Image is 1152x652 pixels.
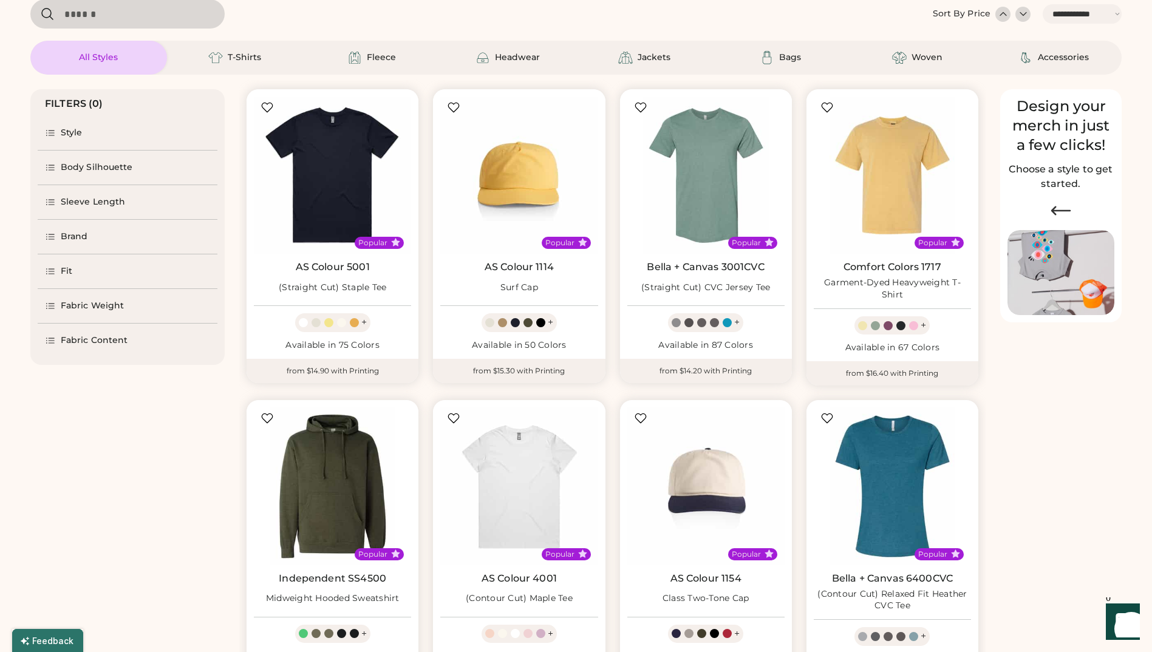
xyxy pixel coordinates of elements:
[485,261,554,273] a: AS Colour 1114
[61,127,83,139] div: Style
[912,52,942,64] div: Woven
[296,261,370,273] a: AS Colour 5001
[361,316,367,329] div: +
[732,238,761,248] div: Popular
[765,549,774,559] button: Popular Style
[832,572,953,585] a: Bella + Canvas 6400CVC
[279,282,386,294] div: (Straight Cut) Staple Tee
[814,342,971,354] div: Available in 67 Colors
[347,50,362,65] img: Fleece Icon
[806,361,978,385] div: from $16.40 with Printing
[814,97,971,254] img: Comfort Colors 1717 Garment-Dyed Heavyweight T-Shirt
[892,50,907,65] img: Woven Icon
[933,8,990,20] div: Sort By Price
[254,339,411,351] div: Available in 75 Colors
[734,316,740,329] div: +
[921,319,926,332] div: +
[1007,230,1114,316] img: Image of Lisa Congdon Eye Print on T-Shirt and Hat
[358,549,387,559] div: Popular
[760,50,774,65] img: Bags Icon
[921,630,926,643] div: +
[951,238,960,247] button: Popular Style
[1007,97,1114,155] div: Design your merch in just a few clicks!
[433,359,605,383] div: from $15.30 with Printing
[440,407,598,565] img: AS Colour 4001 (Contour Cut) Maple Tee
[254,97,411,254] img: AS Colour 5001 (Straight Cut) Staple Tee
[814,588,971,613] div: (Contour Cut) Relaxed Fit Heather CVC Tee
[670,572,741,585] a: AS Colour 1154
[814,407,971,565] img: BELLA + CANVAS 6400CVC (Contour Cut) Relaxed Fit Heather CVC Tee
[627,97,785,254] img: BELLA + CANVAS 3001CVC (Straight Cut) CVC Jersey Tee
[545,238,574,248] div: Popular
[578,549,587,559] button: Popular Style
[482,572,557,585] a: AS Colour 4001
[266,593,400,605] div: Midweight Hooded Sweatshirt
[391,549,400,559] button: Popular Style
[844,261,941,273] a: Comfort Colors 1717
[1038,52,1089,64] div: Accessories
[734,627,740,640] div: +
[440,339,598,351] div: Available in 50 Colors
[254,407,411,565] img: Independent Trading Co. SS4500 Midweight Hooded Sweatshirt
[627,339,785,351] div: Available in 87 Colors
[358,238,387,248] div: Popular
[814,277,971,301] div: Garment-Dyed Heavyweight T-Shirt
[61,196,125,208] div: Sleeve Length
[779,52,801,64] div: Bags
[548,316,553,329] div: +
[61,231,88,243] div: Brand
[466,593,573,605] div: (Contour Cut) Maple Tee
[367,52,396,64] div: Fleece
[79,52,118,64] div: All Styles
[1007,162,1114,191] h2: Choose a style to get started.
[440,97,598,254] img: AS Colour 1114 Surf Cap
[500,282,538,294] div: Surf Cap
[918,549,947,559] div: Popular
[618,50,633,65] img: Jackets Icon
[475,50,490,65] img: Headwear Icon
[208,50,223,65] img: T-Shirts Icon
[361,627,367,640] div: +
[545,549,574,559] div: Popular
[391,238,400,247] button: Popular Style
[1018,50,1033,65] img: Accessories Icon
[951,549,960,559] button: Popular Style
[641,282,770,294] div: (Straight Cut) CVC Jersey Tee
[61,300,124,312] div: Fabric Weight
[663,593,749,605] div: Class Two-Tone Cap
[647,261,764,273] a: Bella + Canvas 3001CVC
[45,97,103,111] div: FILTERS (0)
[495,52,540,64] div: Headwear
[247,359,418,383] div: from $14.90 with Printing
[765,238,774,247] button: Popular Style
[620,359,792,383] div: from $14.20 with Printing
[627,407,785,565] img: AS Colour 1154 Class Two-Tone Cap
[61,161,133,174] div: Body Silhouette
[61,265,72,277] div: Fit
[279,572,386,585] a: Independent SS4500
[918,238,947,248] div: Popular
[228,52,261,64] div: T-Shirts
[732,549,761,559] div: Popular
[638,52,670,64] div: Jackets
[548,627,553,640] div: +
[578,238,587,247] button: Popular Style
[1094,597,1147,650] iframe: Front Chat
[61,334,128,347] div: Fabric Content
